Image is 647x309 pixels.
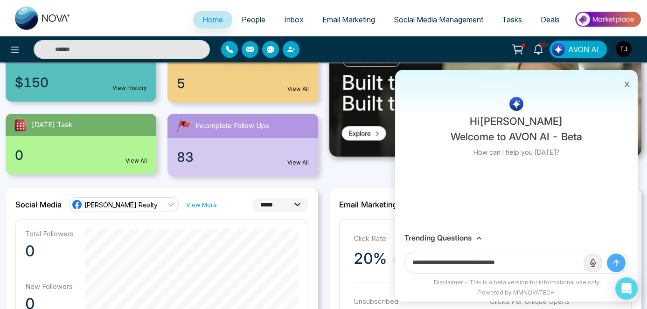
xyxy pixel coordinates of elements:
[550,41,607,58] button: AVON AI
[15,145,23,165] span: 0
[125,157,147,165] a: View All
[177,74,185,93] span: 5
[574,9,641,30] img: Market-place.gif
[15,73,49,92] span: $150
[541,15,560,24] span: Deals
[15,7,71,30] img: Nova CRM Logo
[400,288,633,297] div: Powered by MMNOVATECH
[186,200,217,209] a: View More
[32,120,72,130] span: [DATE] Task
[384,11,493,28] a: Social Media Management
[392,254,420,265] span: 20%
[400,278,633,287] div: Disclaimer - This is a beta version for informational use only
[13,117,28,132] img: todayTask.svg
[202,15,223,24] span: Home
[287,158,309,167] a: View All
[195,121,269,131] span: Incomplete Follow Ups
[552,43,565,56] img: Lead Flow
[322,15,375,24] span: Email Marketing
[84,200,158,209] span: [PERSON_NAME] Realty
[354,233,481,244] p: Click Rate
[275,11,313,28] a: Inbox
[25,242,74,261] p: 0
[162,114,324,176] a: Incomplete Follow Ups83View All
[112,84,147,92] a: View History
[242,15,265,24] span: People
[527,41,550,57] a: 10+
[493,11,531,28] a: Tasks
[394,15,483,24] span: Social Media Management
[329,39,641,157] img: .
[162,39,324,103] a: New Leads5View All
[193,11,232,28] a: Home
[451,114,582,144] p: Hi [PERSON_NAME] Welcome to AVON AI - Beta
[232,11,275,28] a: People
[538,41,547,49] span: 10+
[287,85,309,93] a: View All
[404,233,472,242] h3: Trending Questions
[354,296,481,307] p: Unsubscribed
[616,41,632,57] img: User Avatar
[509,97,523,111] img: AI Logo
[473,147,560,157] p: How can I help you [DATE]?
[502,15,522,24] span: Tasks
[25,229,74,238] p: Total Followers
[15,200,62,209] h2: Social Media
[354,249,387,268] p: 20%
[175,117,192,134] img: followUps.svg
[284,15,304,24] span: Inbox
[531,11,569,28] a: Deals
[313,11,384,28] a: Email Marketing
[339,200,397,209] h2: Email Marketing
[177,147,194,167] span: 83
[615,277,638,300] div: Open Intercom Messenger
[568,44,599,55] span: AVON AI
[25,282,74,291] p: New Followers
